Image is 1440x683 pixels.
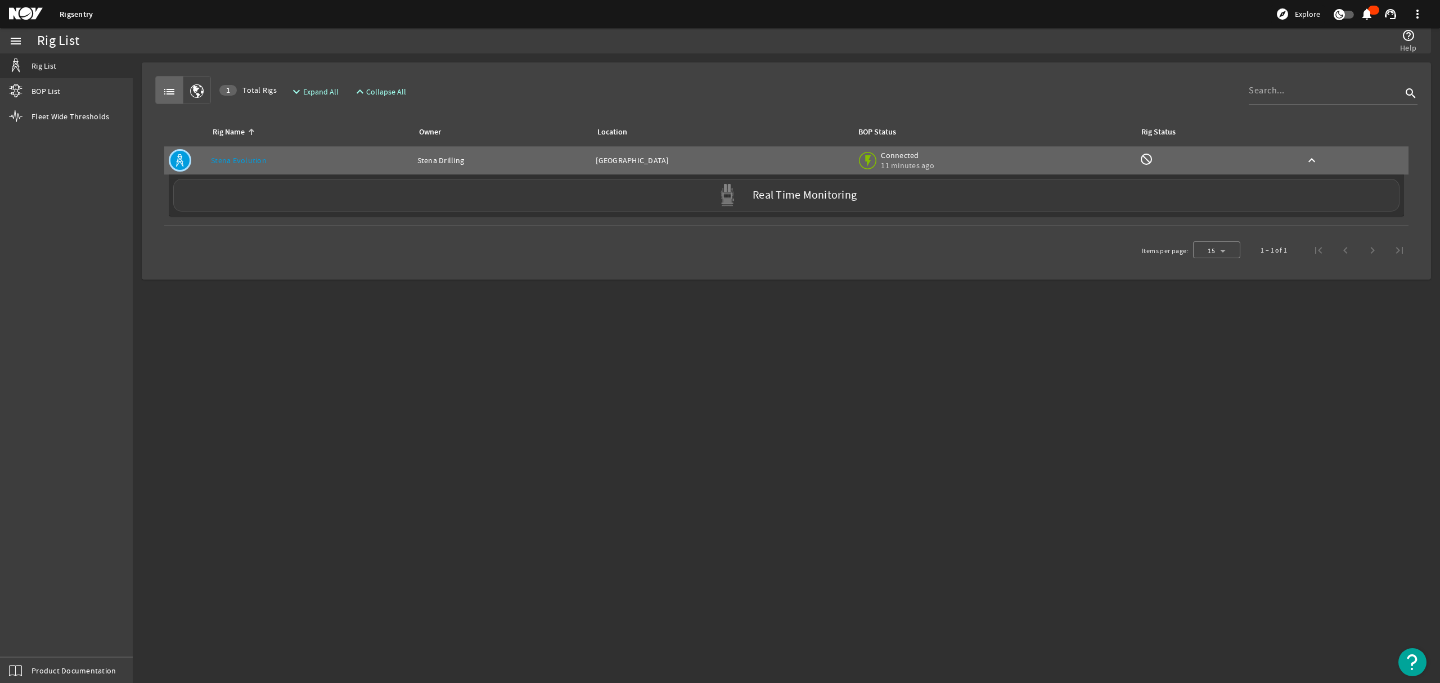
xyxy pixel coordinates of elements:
div: 1 – 1 of 1 [1261,245,1287,256]
mat-icon: list [163,85,176,98]
mat-icon: menu [9,34,22,48]
mat-icon: support_agent [1384,7,1397,21]
i: search [1404,87,1417,100]
mat-icon: notifications [1360,7,1374,21]
div: Stena Drilling [417,155,587,166]
a: Real Time Monitoring [169,179,1404,212]
div: Owner [419,126,441,138]
a: Rigsentry [60,9,93,20]
span: Explore [1295,8,1320,20]
span: Fleet Wide Thresholds [31,111,109,122]
button: Explore [1271,5,1325,23]
div: Location [597,126,627,138]
div: 1 [219,85,237,96]
span: Total Rigs [219,84,277,96]
mat-icon: Rig Monitoring not available for this rig [1140,152,1153,166]
a: Stena Evolution [211,155,267,165]
input: Search... [1249,84,1402,97]
img: Graypod.svg [716,184,739,206]
div: [GEOGRAPHIC_DATA] [596,155,848,166]
span: 11 minutes ago [881,160,934,170]
mat-icon: expand_less [353,85,362,98]
label: Real Time Monitoring [753,190,857,201]
button: Open Resource Center [1398,648,1426,676]
span: Product Documentation [31,665,116,676]
span: Collapse All [366,86,406,97]
span: Connected [881,150,934,160]
span: Help [1400,42,1416,53]
mat-icon: keyboard_arrow_up [1305,154,1318,167]
span: Rig List [31,60,56,71]
div: Rig Name [211,126,404,138]
mat-icon: help_outline [1402,29,1415,42]
mat-icon: explore [1276,7,1289,21]
div: Rig List [37,35,79,47]
button: more_vert [1404,1,1431,28]
mat-icon: expand_more [290,85,299,98]
div: BOP Status [858,126,896,138]
button: Expand All [285,82,343,102]
div: Items per page: [1142,245,1189,257]
span: BOP List [31,86,60,97]
div: Location [596,126,843,138]
div: Owner [417,126,583,138]
div: Rig Status [1141,126,1176,138]
div: Rig Name [213,126,245,138]
span: Expand All [303,86,339,97]
button: Collapse All [349,82,411,102]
